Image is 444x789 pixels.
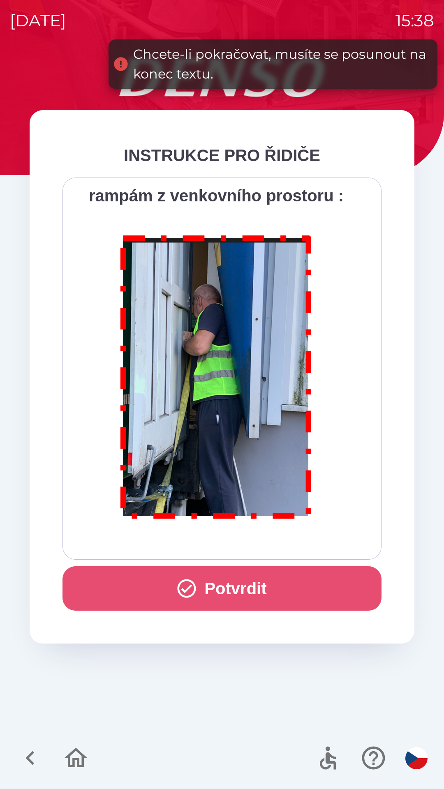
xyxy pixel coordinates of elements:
div: Chcete-li pokračovat, musíte se posunout na konec textu. [133,44,429,84]
div: INSTRUKCE PRO ŘIDIČE [62,143,382,168]
img: M8MNayrTL6gAAAABJRU5ErkJggg== [111,224,321,526]
img: cs flag [405,747,428,769]
p: [DATE] [10,8,66,33]
button: Potvrdit [62,566,382,611]
img: Logo [30,58,414,97]
p: 15:38 [395,8,434,33]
